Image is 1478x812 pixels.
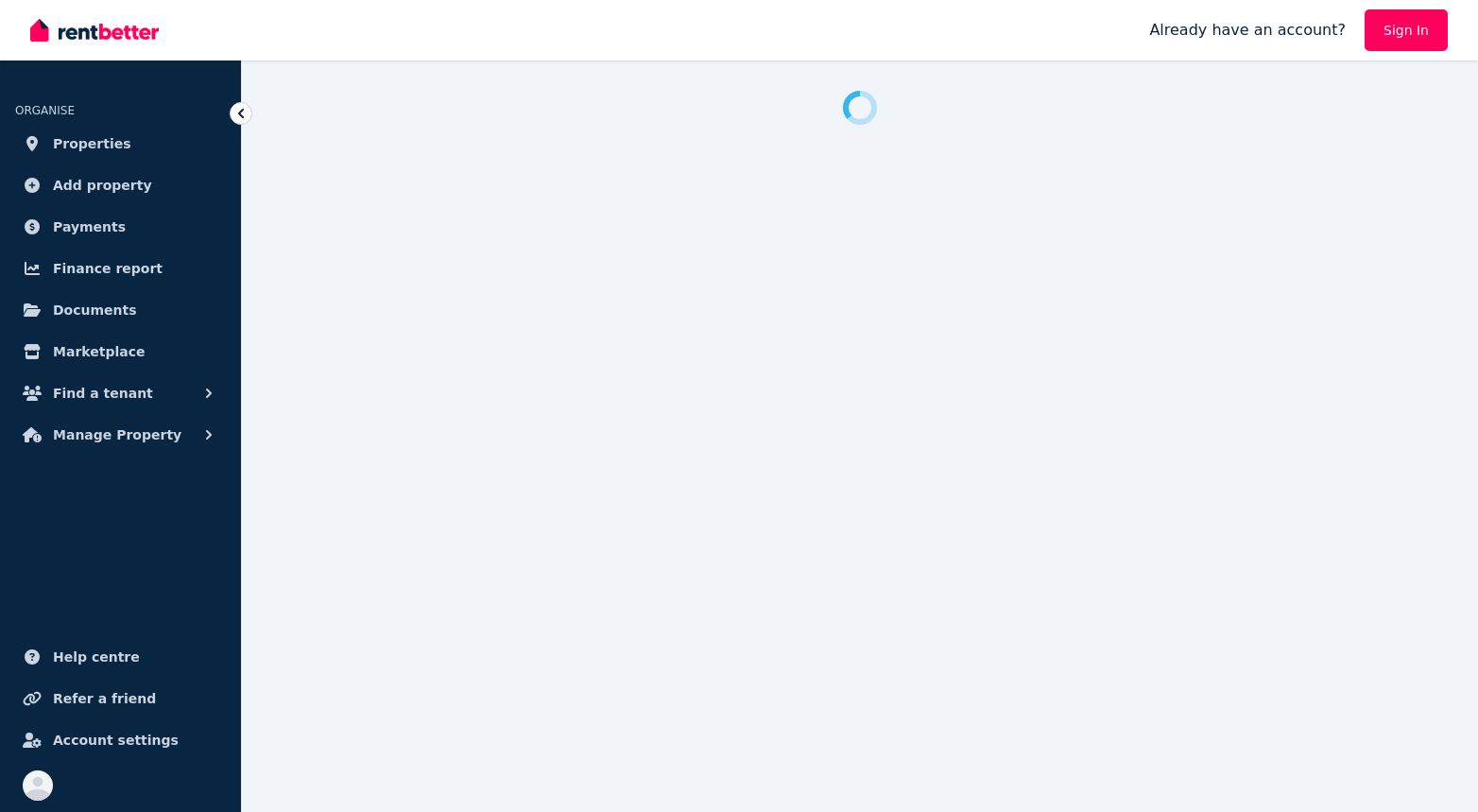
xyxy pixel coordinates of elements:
span: Find a tenant [53,382,153,405]
span: Help centre [53,646,140,668]
span: Payments [53,216,126,238]
span: ORGANISE [15,104,75,117]
span: Add property [53,174,152,197]
span: Marketplace [53,340,145,363]
img: RentBetter [30,16,159,44]
span: Properties [53,132,131,155]
a: Help centre [15,638,226,676]
a: Sign In [1365,9,1448,51]
a: Add property [15,166,226,204]
a: Marketplace [15,333,226,371]
a: Refer a friend [15,680,226,717]
span: Already have an account? [1149,19,1346,42]
a: Payments [15,208,226,246]
button: Manage Property [15,416,226,454]
span: Account settings [53,729,179,752]
span: Documents [53,299,137,321]
a: Documents [15,291,226,329]
button: Find a tenant [15,374,226,412]
a: Finance report [15,250,226,287]
span: Refer a friend [53,687,156,710]
a: Properties [15,125,226,163]
a: Account settings [15,721,226,759]
span: Finance report [53,257,163,280]
span: Manage Property [53,423,181,446]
